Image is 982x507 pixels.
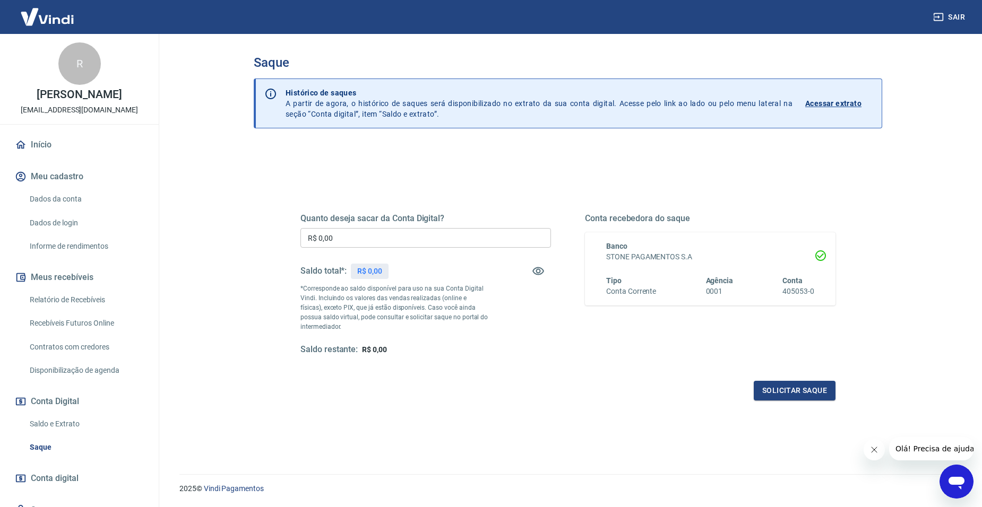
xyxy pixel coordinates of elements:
iframe: Fechar mensagem [864,439,885,460]
h6: 0001 [706,286,734,297]
a: Dados de login [25,212,146,234]
p: [PERSON_NAME] [37,89,122,100]
span: Conta digital [31,471,79,486]
h6: Conta Corrente [606,286,656,297]
span: Tipo [606,276,622,285]
p: Acessar extrato [805,98,862,109]
button: Solicitar saque [754,381,835,400]
span: Banco [606,242,627,250]
p: Histórico de saques [286,88,793,98]
button: Conta Digital [13,390,146,413]
p: *Corresponde ao saldo disponível para uso na sua Conta Digital Vindi. Incluindo os valores das ve... [300,284,488,331]
span: R$ 0,00 [362,345,387,354]
a: Saque [25,436,146,458]
span: Conta [782,276,803,285]
h6: 405053-0 [782,286,814,297]
a: Saldo e Extrato [25,413,146,435]
a: Acessar extrato [805,88,873,119]
h5: Saldo total*: [300,266,347,276]
iframe: Mensagem da empresa [889,437,974,460]
p: A partir de agora, o histórico de saques será disponibilizado no extrato da sua conta digital. Ac... [286,88,793,119]
a: Relatório de Recebíveis [25,289,146,311]
button: Meu cadastro [13,165,146,188]
a: Conta digital [13,467,146,490]
h5: Saldo restante: [300,344,358,355]
a: Início [13,133,146,156]
div: R [58,42,101,85]
a: Vindi Pagamentos [204,484,264,493]
p: R$ 0,00 [357,266,382,277]
h3: Saque [254,55,882,70]
button: Meus recebíveis [13,266,146,289]
a: Dados da conta [25,188,146,210]
h5: Quanto deseja sacar da Conta Digital? [300,213,551,224]
a: Recebíveis Futuros Online [25,312,146,334]
p: 2025 © [179,483,957,494]
h5: Conta recebedora do saque [585,213,835,224]
span: Agência [706,276,734,285]
a: Informe de rendimentos [25,235,146,257]
iframe: Botão para abrir a janela de mensagens [940,465,974,499]
img: Vindi [13,1,82,33]
button: Sair [931,7,969,27]
span: Olá! Precisa de ajuda? [6,7,89,16]
p: [EMAIL_ADDRESS][DOMAIN_NAME] [21,104,138,116]
a: Disponibilização de agenda [25,360,146,381]
a: Contratos com credores [25,336,146,358]
h6: STONE PAGAMENTOS S.A [606,251,814,263]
